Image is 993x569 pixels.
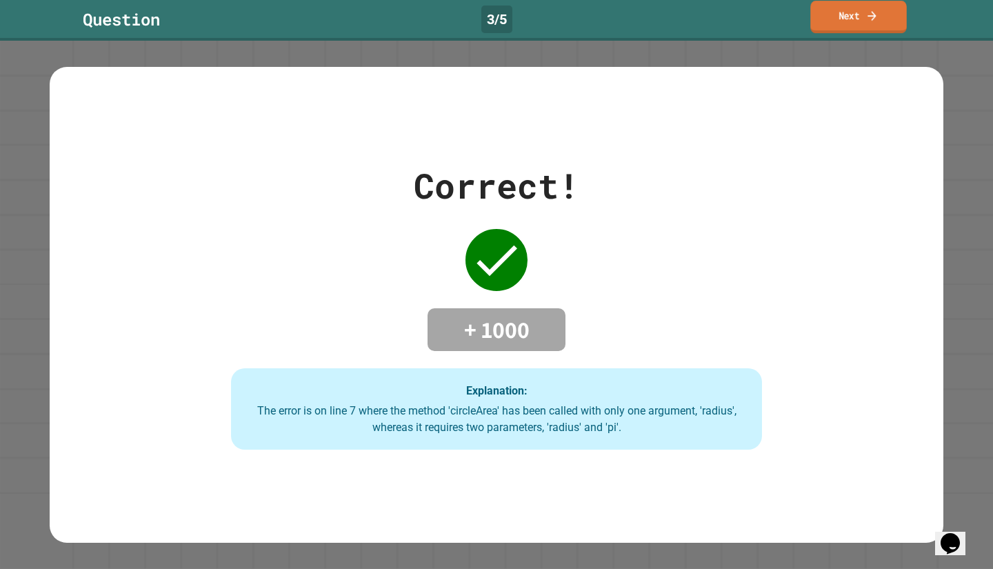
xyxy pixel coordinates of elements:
[810,1,906,33] a: Next
[414,160,579,212] div: Correct!
[466,384,528,397] strong: Explanation:
[83,7,160,32] div: Question
[935,514,979,555] iframe: chat widget
[481,6,512,33] div: 3 / 5
[441,315,552,344] h4: + 1000
[245,403,748,436] div: The error is on line 7 where the method 'circleArea' has been called with only one argument, 'rad...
